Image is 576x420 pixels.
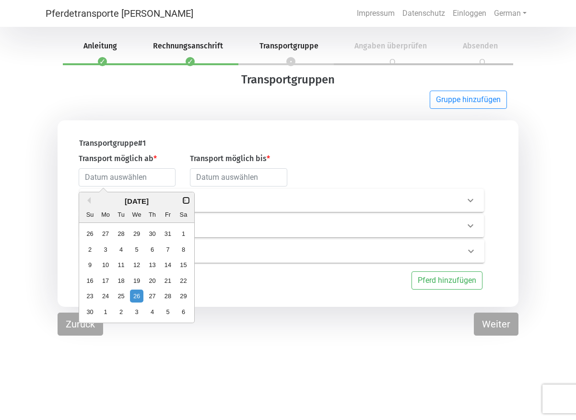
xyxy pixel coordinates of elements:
div: Choose Friday, December 5th, 2025 [161,305,174,318]
a: Impressum [353,4,399,23]
div: Choose Thursday, November 20th, 2025 [146,274,159,287]
div: We [130,208,143,221]
div: Choose Friday, October 31st, 2025 [161,227,174,240]
label: Transportgruppe # 1 [79,138,146,149]
div: Choose Sunday, October 26th, 2025 [83,227,96,240]
div: Choose Tuesday, November 4th, 2025 [115,243,128,256]
button: Weiter [474,313,518,336]
div: Pferd Info [80,240,484,263]
span: Anleitung [72,41,129,50]
span: Transportgruppe [248,41,330,50]
div: Choose Tuesday, December 2nd, 2025 [115,305,128,318]
div: Choose Saturday, November 29th, 2025 [177,290,190,303]
div: month 2025-11 [82,226,191,319]
div: Choose Sunday, November 9th, 2025 [83,258,96,271]
div: Choose Wednesday, November 5th, 2025 [130,243,143,256]
div: Choose Monday, November 3rd, 2025 [99,243,112,256]
div: Choose Saturday, November 1st, 2025 [177,227,190,240]
div: Tu [115,208,128,221]
div: Choose Monday, November 24th, 2025 [99,290,112,303]
span: Angaben überprüfen [343,41,438,50]
div: Choose Thursday, November 13th, 2025 [146,258,159,271]
div: Choose Monday, December 1st, 2025 [99,305,112,318]
div: Abholadresse [80,189,484,212]
div: Choose Wednesday, November 19th, 2025 [130,274,143,287]
div: Choose Friday, November 7th, 2025 [161,243,174,256]
div: Choose Thursday, November 27th, 2025 [146,290,159,303]
span: Rechnungsanschrift [141,41,235,50]
label: Transport möglich ab [79,153,157,164]
div: Zieladresse [80,214,484,237]
div: Sa [177,208,190,221]
div: [DATE] [79,196,194,207]
button: Gruppe hinzufügen [430,91,507,109]
div: Choose Wednesday, November 12th, 2025 [130,258,143,271]
div: Choose Wednesday, December 3rd, 2025 [130,305,143,318]
label: Transport möglich bis [190,153,270,164]
div: Choose Tuesday, November 11th, 2025 [115,258,128,271]
div: Choose Monday, November 10th, 2025 [99,258,112,271]
a: German [490,4,530,23]
input: Datum auswählen [190,168,287,187]
div: Choose Thursday, October 30th, 2025 [146,227,159,240]
div: Choose Thursday, December 4th, 2025 [146,305,159,318]
div: Choose Sunday, November 30th, 2025 [83,305,96,318]
div: Su [83,208,96,221]
div: Choose Saturday, November 15th, 2025 [177,258,190,271]
div: Choose Monday, November 17th, 2025 [99,274,112,287]
div: Choose Friday, November 28th, 2025 [161,290,174,303]
div: Choose Monday, October 27th, 2025 [99,227,112,240]
button: Pferd hinzufügen [411,271,482,290]
button: Previous Month [84,197,91,204]
button: Next Month [183,197,189,204]
div: Choose Tuesday, November 18th, 2025 [115,274,128,287]
div: Choose Wednesday, November 26th, 2025 [130,290,143,303]
div: Choose Sunday, November 23rd, 2025 [83,290,96,303]
div: Choose Thursday, November 6th, 2025 [146,243,159,256]
div: Th [146,208,159,221]
div: Choose Tuesday, November 25th, 2025 [115,290,128,303]
div: Choose Saturday, November 8th, 2025 [177,243,190,256]
div: Choose Saturday, November 22nd, 2025 [177,274,190,287]
div: Choose Tuesday, October 28th, 2025 [115,227,128,240]
a: Einloggen [449,4,490,23]
a: Datenschutz [399,4,449,23]
div: Choose Friday, November 14th, 2025 [161,258,174,271]
div: Choose Saturday, December 6th, 2025 [177,305,190,318]
button: Zurück [58,313,103,336]
div: Choose Friday, November 21st, 2025 [161,274,174,287]
div: Choose Sunday, November 16th, 2025 [83,274,96,287]
div: Choose Sunday, November 2nd, 2025 [83,243,96,256]
span: Absenden [451,41,509,50]
input: Datum auswählen [79,168,176,187]
div: Fr [161,208,174,221]
div: Choose Wednesday, October 29th, 2025 [130,227,143,240]
a: Pferdetransporte [PERSON_NAME] [46,4,193,23]
div: Mo [99,208,112,221]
